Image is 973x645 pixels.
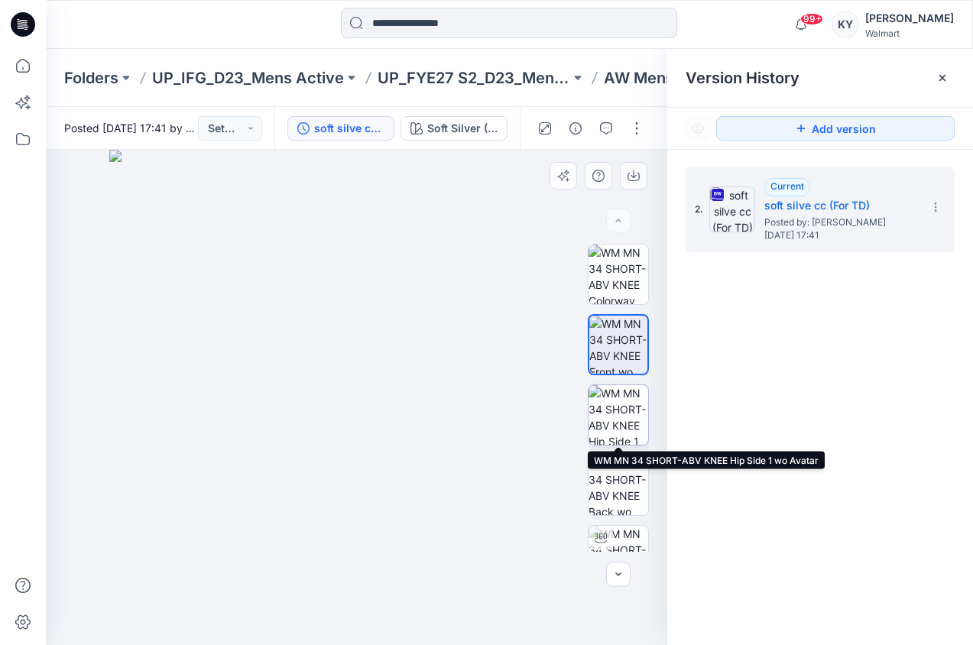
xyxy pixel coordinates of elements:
span: 2. [695,203,703,216]
img: eyJhbGciOiJIUzI1NiIsImtpZCI6IjAiLCJzbHQiOiJzZXMiLCJ0eXAiOiJKV1QifQ.eyJkYXRhIjp7InR5cGUiOiJzdG9yYW... [109,150,605,645]
span: Posted [DATE] 17:41 by [64,120,198,136]
h5: soft silve cc (For TD) [764,196,917,215]
div: soft silve cc (For TD) [314,120,384,137]
button: Details [563,116,588,141]
span: 99+ [800,13,823,25]
span: Version History [686,69,799,87]
img: WM MN 34 SHORT-ABV KNEE Turntable with Avatar [589,526,648,585]
a: UP_FYE27 S2_D23_Mens Active - IFG [378,67,570,89]
a: Folders [64,67,118,89]
div: Soft Silver (For TD) [427,120,498,137]
button: Add version [716,116,955,141]
p: AW Mens Golf Short [604,67,752,89]
button: Close [936,72,949,84]
span: [DATE] 17:41 [764,230,917,241]
span: Current [770,180,804,192]
img: WM MN 34 SHORT-ABV KNEE Front wo Avatar [589,316,647,374]
span: Posted by: Kei Yip [764,215,917,230]
button: Show Hidden Versions [686,116,710,141]
a: UP_IFG_D23_Mens Active [152,67,344,89]
button: Soft Silver (For TD) [401,116,508,141]
img: WM MN 34 SHORT-ABV KNEE Hip Side 1 wo Avatar [589,385,648,445]
button: soft silve cc (For TD) [287,116,394,141]
div: Walmart [865,28,954,39]
div: [PERSON_NAME] [865,9,954,28]
img: soft silve cc (For TD) [709,186,755,232]
div: KY [832,11,859,38]
img: WM MN 34 SHORT-ABV KNEE Colorway wo Avatar [589,245,648,304]
img: WM MN 34 SHORT-ABV KNEE Back wo Avatar [589,455,648,515]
